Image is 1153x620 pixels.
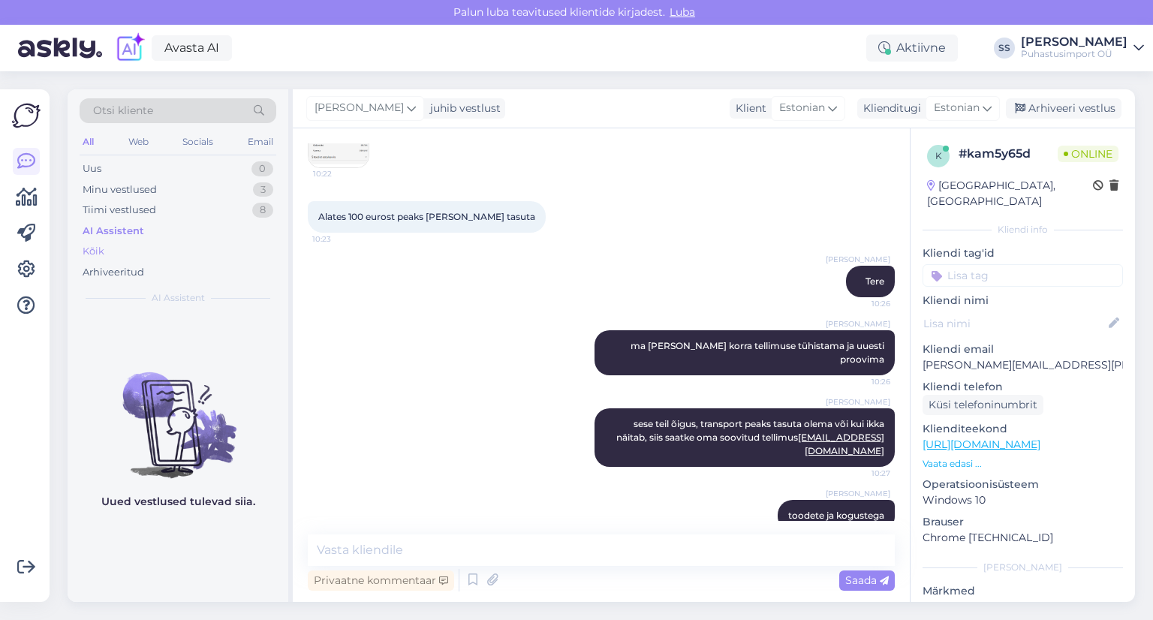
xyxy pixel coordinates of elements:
[12,101,41,130] img: Askly Logo
[125,132,152,152] div: Web
[866,275,884,287] span: Tere
[252,203,273,218] div: 8
[923,438,1040,451] a: [URL][DOMAIN_NAME]
[1021,48,1127,60] div: Puhastusimport OÜ
[826,396,890,408] span: [PERSON_NAME]
[114,32,146,64] img: explore-ai
[834,468,890,479] span: 10:27
[152,291,205,305] span: AI Assistent
[83,161,101,176] div: Uus
[631,340,887,365] span: ma [PERSON_NAME] korra tellimuse tühistama ja uuesti proovima
[923,264,1123,287] input: Lisa tag
[245,132,276,152] div: Email
[253,182,273,197] div: 3
[923,379,1123,395] p: Kliendi telefon
[313,168,369,179] span: 10:22
[845,573,889,587] span: Saada
[83,203,156,218] div: Tiimi vestlused
[923,530,1123,546] p: Chrome [TECHNICAL_ID]
[101,494,255,510] p: Uued vestlused tulevad siia.
[83,265,144,280] div: Arhiveeritud
[83,182,157,197] div: Minu vestlused
[179,132,216,152] div: Socials
[923,492,1123,508] p: Windows 10
[318,211,535,222] span: Alates 100 eurost peaks [PERSON_NAME] tasuta
[923,293,1123,308] p: Kliendi nimi
[826,488,890,499] span: [PERSON_NAME]
[923,457,1123,471] p: Vaata edasi ...
[1006,98,1121,119] div: Arhiveeri vestlus
[826,318,890,330] span: [PERSON_NAME]
[424,101,501,116] div: juhib vestlust
[251,161,273,176] div: 0
[923,315,1106,332] input: Lisa nimi
[923,421,1123,437] p: Klienditeekond
[923,561,1123,574] div: [PERSON_NAME]
[93,103,153,119] span: Otsi kliente
[834,376,890,387] span: 10:26
[923,342,1123,357] p: Kliendi email
[616,418,887,456] span: sese teil õigus, transport peaks tasuta olema või kui ikka näitab, siis saatke oma soovitud tellimus
[80,132,97,152] div: All
[1058,146,1118,162] span: Online
[312,233,369,245] span: 10:23
[923,395,1043,415] div: Küsi telefoninumbrit
[315,100,404,116] span: [PERSON_NAME]
[83,244,104,259] div: Kõik
[923,223,1123,236] div: Kliendi info
[83,224,144,239] div: AI Assistent
[959,145,1058,163] div: # kam5y65d
[923,245,1123,261] p: Kliendi tag'id
[935,150,942,161] span: k
[798,432,884,456] a: [EMAIL_ADDRESS][DOMAIN_NAME]
[923,357,1123,373] p: [PERSON_NAME][EMAIL_ADDRESS][PERSON_NAME][DOMAIN_NAME]
[923,477,1123,492] p: Operatsioonisüsteem
[857,101,921,116] div: Klienditugi
[788,510,884,521] span: toodete ja kogustega
[826,254,890,265] span: [PERSON_NAME]
[730,101,766,116] div: Klient
[834,298,890,309] span: 10:26
[866,35,958,62] div: Aktiivne
[923,514,1123,530] p: Brauser
[308,570,454,591] div: Privaatne kommentaar
[665,5,700,19] span: Luba
[1021,36,1127,48] div: [PERSON_NAME]
[923,583,1123,599] p: Märkmed
[994,38,1015,59] div: SS
[934,100,980,116] span: Estonian
[68,345,288,480] img: No chats
[1021,36,1144,60] a: [PERSON_NAME]Puhastusimport OÜ
[152,35,232,61] a: Avasta AI
[927,178,1093,209] div: [GEOGRAPHIC_DATA], [GEOGRAPHIC_DATA]
[779,100,825,116] span: Estonian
